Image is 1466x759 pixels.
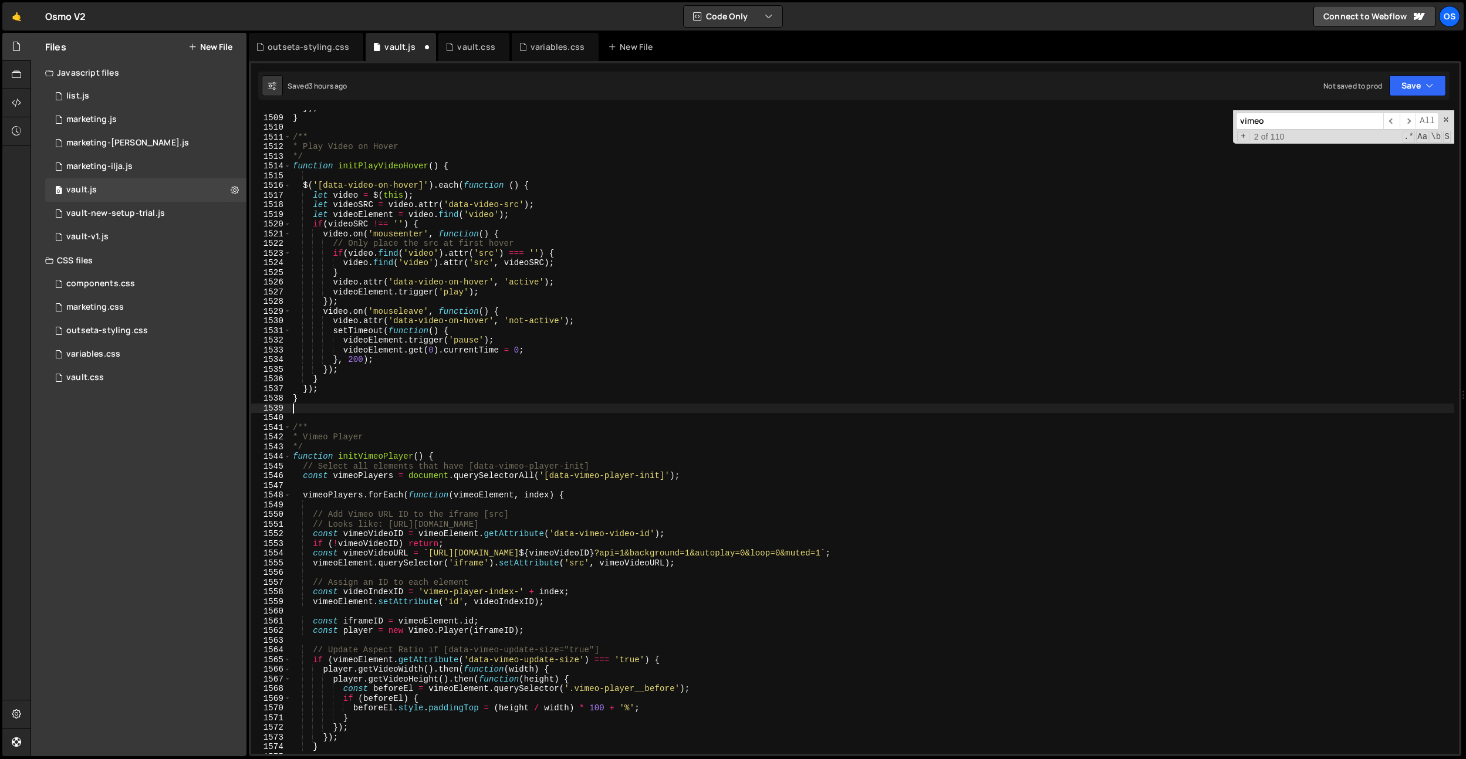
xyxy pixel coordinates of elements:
span: Alt-Enter [1416,113,1439,130]
div: 1566 [251,665,291,675]
div: 1550 [251,510,291,520]
span: CaseSensitive Search [1416,131,1428,143]
div: 1513 [251,152,291,162]
div: vault-v1.js [66,232,109,242]
div: 1536 [251,374,291,384]
button: New File [188,42,232,52]
a: Os [1439,6,1460,27]
div: 1574 [251,742,291,752]
div: CSS files [31,249,246,272]
div: 16596/45511.css [45,272,246,296]
div: 1554 [251,548,291,558]
div: 1551 [251,520,291,530]
div: 1522 [251,239,291,249]
div: 1529 [251,307,291,317]
span: 0 [55,187,62,196]
div: outseta-styling.css [66,326,148,336]
div: 16596/45423.js [45,155,246,178]
div: 16596/45154.css [45,343,246,366]
span: ​ [1383,113,1400,130]
div: 1564 [251,645,291,655]
div: vault.css [457,41,495,53]
div: Saved [288,81,347,91]
div: 1517 [251,191,291,201]
div: 1514 [251,161,291,171]
div: 16596/45446.css [45,296,246,319]
div: 1553 [251,539,291,549]
div: 1546 [251,471,291,481]
span: Toggle Replace mode [1237,131,1249,142]
div: 1557 [251,578,291,588]
div: components.css [66,279,135,289]
div: 1552 [251,529,291,539]
div: 1532 [251,336,291,345]
div: 1535 [251,365,291,375]
span: ​ [1400,113,1416,130]
div: 1519 [251,210,291,220]
input: Search for [1236,113,1383,130]
a: 🤙 [2,2,31,31]
div: 1542 [251,432,291,442]
button: Save [1389,75,1446,96]
div: 1560 [251,606,291,616]
div: 16596/45153.css [45,366,246,389]
div: vault.js [66,185,97,195]
div: marketing.css [66,302,124,313]
div: 1524 [251,258,291,268]
div: 1570 [251,703,291,713]
div: 1572 [251,723,291,733]
div: 1533 [251,345,291,355]
div: variables.css [66,349,120,360]
span: Search In Selection [1443,131,1451,143]
div: 1537 [251,384,291,394]
div: marketing.js [66,114,117,125]
button: Code Only [684,6,782,27]
div: 16596/45133.js [45,178,246,202]
div: 1540 [251,413,291,423]
div: 1558 [251,587,291,597]
div: 1516 [251,181,291,191]
div: 1549 [251,500,291,510]
a: Connect to Webflow [1313,6,1435,27]
div: 1515 [251,171,291,181]
div: list.js [66,91,89,101]
div: 1555 [251,558,291,568]
div: Not saved to prod [1323,81,1382,91]
h2: Files [45,40,66,53]
div: 1527 [251,287,291,297]
div: 1543 [251,442,291,452]
div: 1530 [251,316,291,326]
div: variables.css [531,41,585,53]
div: 1525 [251,268,291,278]
div: 1538 [251,394,291,404]
div: 1534 [251,355,291,365]
span: Whole Word Search [1430,131,1442,143]
div: 1544 [251,452,291,462]
div: outseta-styling.css [268,41,349,53]
div: marketing-[PERSON_NAME].js [66,138,189,148]
div: 1509 [251,113,291,123]
div: 1573 [251,733,291,743]
div: 1548 [251,490,291,500]
div: 1563 [251,636,291,646]
div: 16596/45151.js [45,84,246,108]
div: vault.js [384,41,415,53]
div: marketing-ilja.js [66,161,133,172]
div: Osmo V2 [45,9,86,23]
div: vault-new-setup-trial.js [66,208,165,219]
div: vault.css [66,372,104,383]
div: 1569 [251,694,291,704]
div: 16596/45424.js [45,131,246,155]
div: 1528 [251,297,291,307]
div: 1523 [251,249,291,259]
div: 16596/45422.js [45,108,246,131]
div: 1518 [251,200,291,210]
div: 1559 [251,597,291,607]
div: 1512 [251,142,291,152]
div: 1547 [251,481,291,491]
div: 3 hours ago [309,81,347,91]
div: 1556 [251,568,291,578]
div: 1531 [251,326,291,336]
div: 1561 [251,616,291,626]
